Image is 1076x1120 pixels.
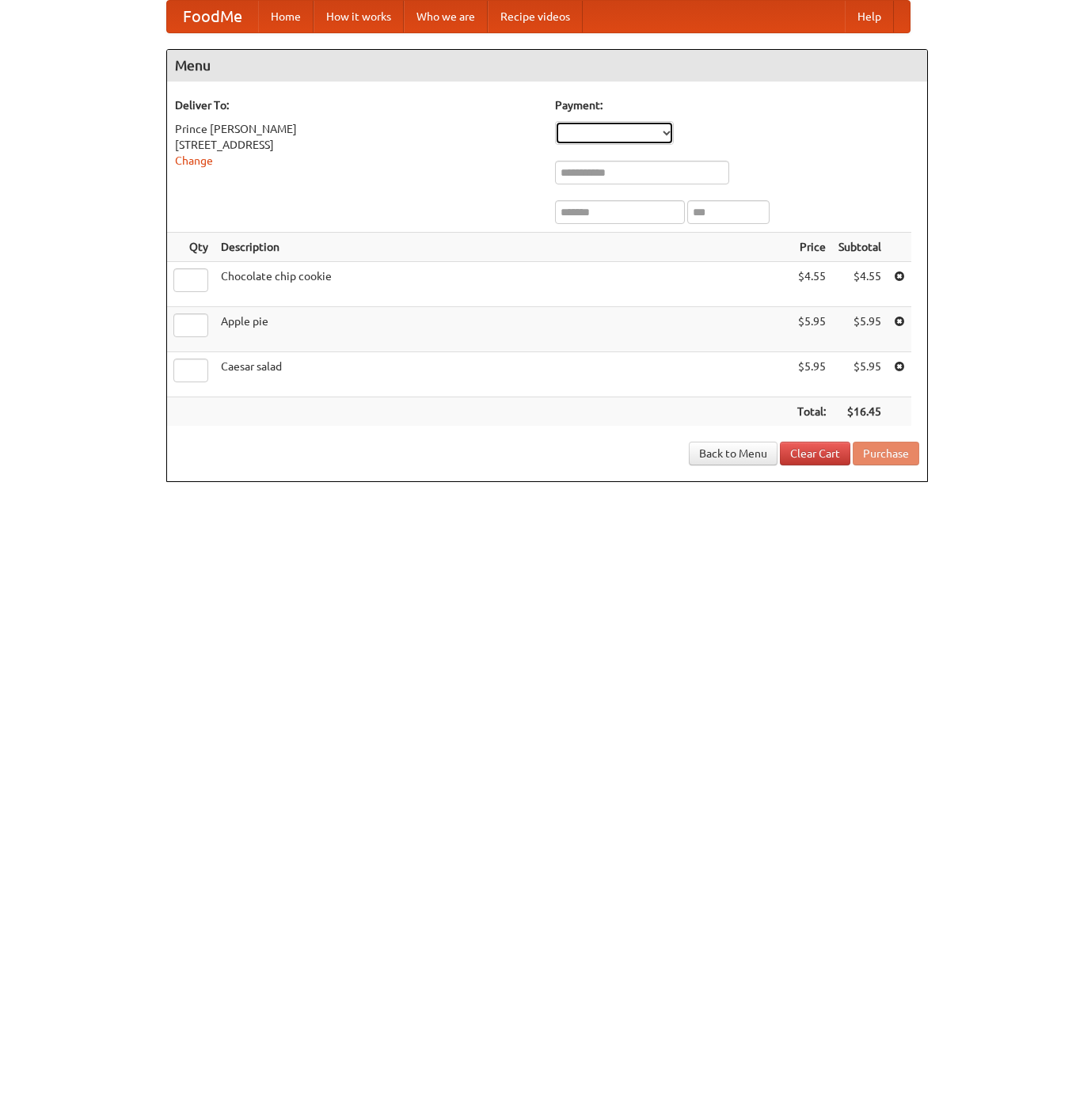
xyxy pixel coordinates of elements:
td: $5.95 [832,307,888,352]
a: Home [258,1,314,32]
a: Recipe videos [488,1,583,32]
a: How it works [314,1,404,32]
td: $5.95 [791,352,832,397]
a: Help [845,1,894,32]
a: Who we are [404,1,488,32]
td: $5.95 [791,307,832,352]
th: Subtotal [832,233,888,262]
a: Clear Cart [780,442,850,465]
th: Qty [167,233,215,262]
a: Change [175,154,213,167]
td: Chocolate chip cookie [215,262,791,307]
h5: Payment: [555,97,919,113]
th: Total: [791,397,832,427]
td: Caesar salad [215,352,791,397]
th: Description [215,233,791,262]
a: Back to Menu [689,442,778,465]
td: $4.55 [832,262,888,307]
td: Apple pie [215,307,791,352]
div: Prince [PERSON_NAME] [175,121,539,137]
td: $5.95 [832,352,888,397]
h5: Deliver To: [175,97,539,113]
div: [STREET_ADDRESS] [175,137,539,153]
th: Price [791,233,832,262]
h4: Menu [167,50,927,82]
td: $4.55 [791,262,832,307]
button: Purchase [853,442,919,465]
th: $16.45 [832,397,888,427]
a: FoodMe [167,1,258,32]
